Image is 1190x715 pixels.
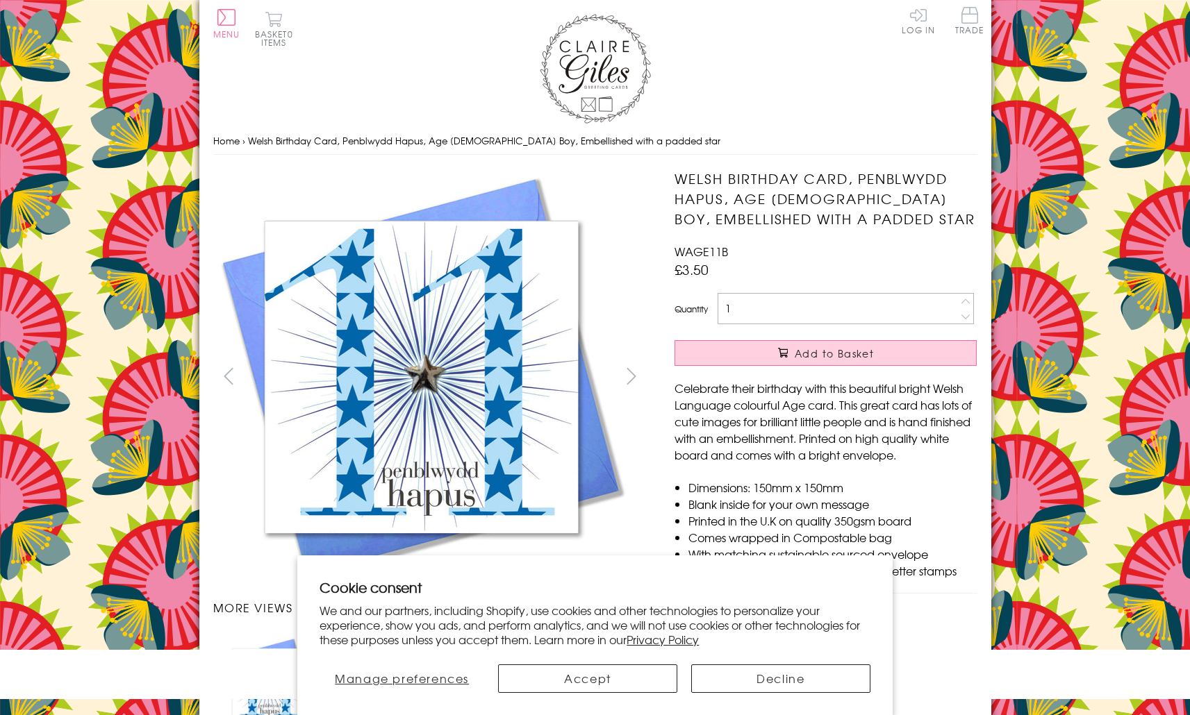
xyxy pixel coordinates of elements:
span: £3.50 [675,260,709,279]
h3: More views [213,599,647,616]
img: Welsh Birthday Card, Penblwydd Hapus, Age 11 Boy, Embellished with a padded star [213,169,630,585]
a: Log In [902,7,935,34]
nav: breadcrumbs [213,127,977,155]
span: › [242,134,245,147]
button: Accept [498,664,677,693]
span: Manage preferences [335,670,469,687]
li: With matching sustainable sourced envelope [688,546,977,562]
h1: Welsh Birthday Card, Penblwydd Hapus, Age [DEMOGRAPHIC_DATA] Boy, Embellished with a padded star [675,169,977,228]
p: Celebrate their birthday with this beautiful bright Welsh Language colourful Age card. This great... [675,380,977,463]
button: prev [213,360,245,392]
span: WAGE11B [675,243,728,260]
a: Privacy Policy [627,631,699,648]
p: We and our partners, including Shopify, use cookies and other technologies to personalize your ex... [320,603,870,646]
button: Basket0 items [255,11,293,47]
li: Blank inside for your own message [688,496,977,512]
img: Claire Giles Greetings Cards [540,14,651,124]
button: Add to Basket [675,340,977,366]
li: Comes wrapped in Compostable bag [688,529,977,546]
span: Menu [213,28,240,40]
h2: Cookie consent [320,578,870,597]
span: 0 items [261,28,293,49]
button: Menu [213,9,240,38]
li: Dimensions: 150mm x 150mm [688,479,977,496]
span: Welsh Birthday Card, Penblwydd Hapus, Age [DEMOGRAPHIC_DATA] Boy, Embellished with a padded star [248,134,720,147]
button: Manage preferences [320,664,484,693]
label: Quantity [675,303,708,315]
a: Trade [955,7,984,37]
span: Trade [955,7,984,34]
li: Printed in the U.K on quality 350gsm board [688,512,977,529]
a: Home [213,134,240,147]
button: next [615,360,647,392]
button: Decline [691,664,870,693]
span: Add to Basket [795,346,874,360]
